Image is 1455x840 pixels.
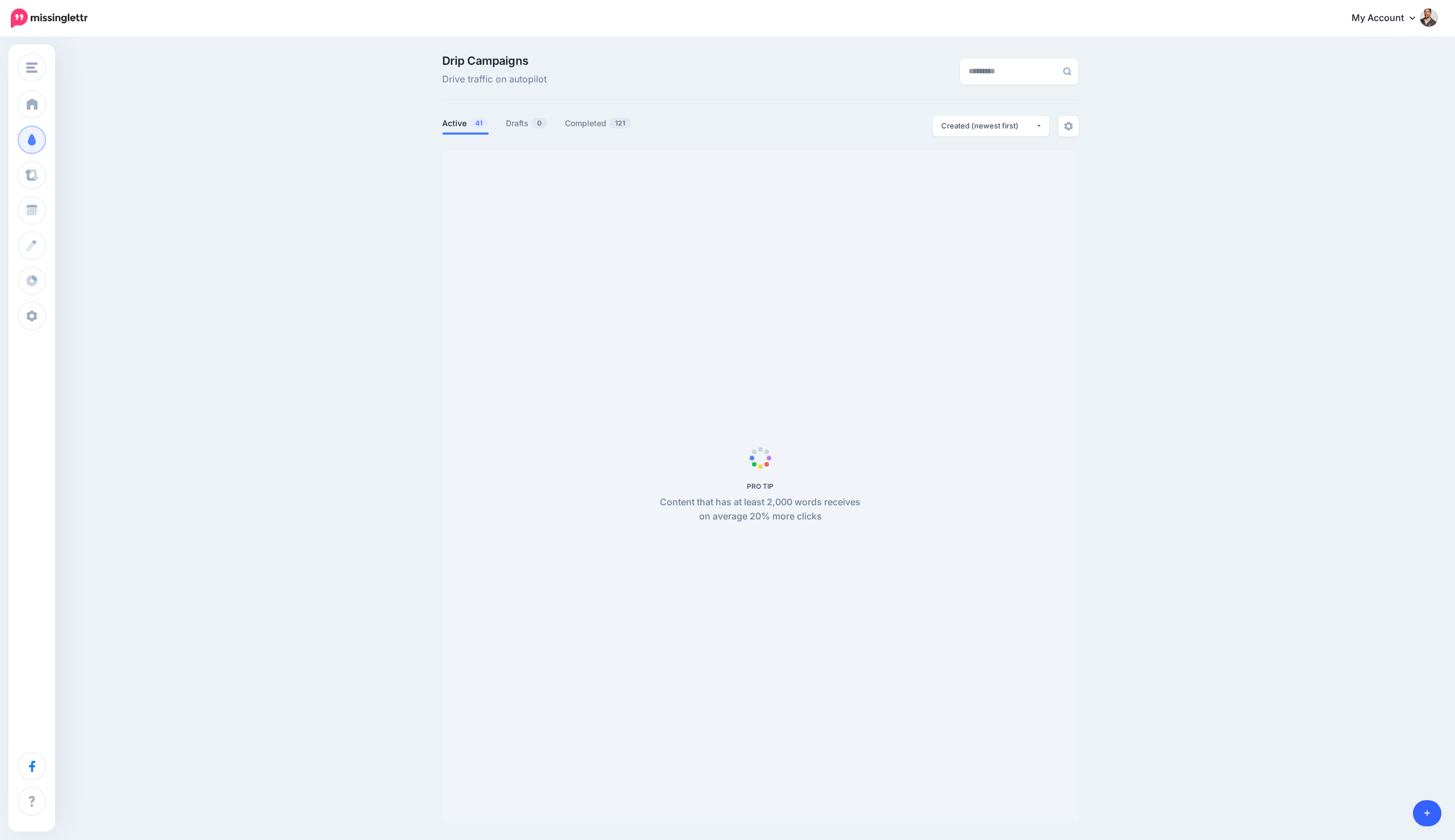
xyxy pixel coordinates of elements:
[565,117,631,130] a: Completed121
[933,116,1049,136] button: Created (newest first)
[506,117,548,130] a: Drafts0
[442,117,489,130] a: Active41
[26,63,38,73] img: menu.png
[442,72,547,87] span: Drive traffic on autopilot
[941,120,1036,131] div: Created (newest first)
[1063,67,1071,76] img: search-grey-6.png
[654,495,867,525] p: Content that has at least 2,000 words receives on average 20% more clicks
[1064,122,1073,131] img: settings-grey.png
[1340,5,1438,32] a: My Account
[469,118,488,128] span: 41
[11,9,88,28] img: Missinglettr
[442,55,547,66] span: Drip Campaigns
[654,482,867,490] h5: PRO TIP
[531,118,547,128] span: 0
[609,118,631,128] span: 121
